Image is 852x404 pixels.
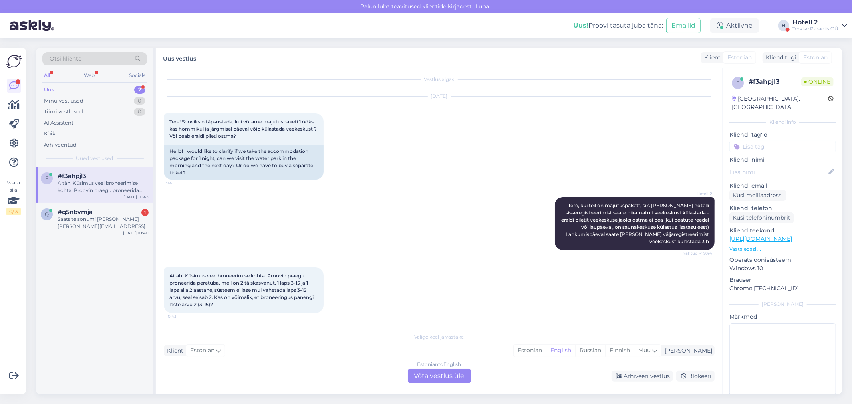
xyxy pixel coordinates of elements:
[169,119,318,139] span: Tere! Sooviksin täpsustada, kui võtame majutuspaketi 1 ööks, kas hommikul ja järgmisel päeval või...
[729,313,836,321] p: Märkmed
[417,361,461,368] div: Estonian to English
[123,230,149,236] div: [DATE] 10:40
[164,347,183,355] div: Klient
[605,345,634,356] div: Finnish
[730,168,827,176] input: Lisa nimi
[141,209,149,216] div: 1
[638,347,651,354] span: Muu
[736,80,739,86] span: f
[801,77,834,86] span: Online
[729,284,836,293] p: Chrome [TECHNICAL_ID]
[50,55,81,63] span: Otsi kliente
[83,70,97,81] div: Web
[44,130,56,138] div: Kõik
[729,212,794,223] div: Küsi telefoninumbrit
[169,273,315,307] span: Aitäh! Küsimus veel broneerimise kohta. Proovin praegu proneerida peretuba, meil on 2 täiskasvanu...
[42,70,52,81] div: All
[792,26,838,32] div: Tervise Paradiis OÜ
[134,97,145,105] div: 0
[164,145,324,180] div: Hello! I would like to clarify if we take the accommodation package for 1 night, can we visit the...
[573,22,588,29] b: Uus!
[682,250,712,256] span: Nähtud ✓ 9:44
[44,97,83,105] div: Minu vestlused
[58,172,86,180] span: #f3ahpjl3
[682,191,712,197] span: Hotell 2
[729,119,836,126] div: Kliendi info
[701,53,721,62] div: Klient
[473,3,492,10] span: Luba
[134,108,145,116] div: 0
[166,180,196,186] span: 9:41
[749,77,801,87] div: # f3ahpjl3
[729,301,836,308] div: [PERSON_NAME]
[676,371,715,382] div: Blokeeri
[729,264,836,273] p: Windows 10
[58,180,149,194] div: Aitäh! Küsimus veel broneerimise kohta. Proovin praegu proneerida peretuba, meil on 2 täiskasvanu...
[666,18,701,33] button: Emailid
[575,345,605,356] div: Russian
[58,208,93,216] span: #q5nbvmja
[6,54,22,69] img: Askly Logo
[729,190,786,201] div: Küsi meiliaadressi
[76,155,113,162] span: Uued vestlused
[729,276,836,284] p: Brauser
[127,70,147,81] div: Socials
[729,182,836,190] p: Kliendi email
[727,53,752,62] span: Estonian
[561,202,710,244] span: Tere, kui teil on majutuspakett, siis [PERSON_NAME] hotelli sisseregistreerimist saate piiramatul...
[134,86,145,94] div: 2
[803,53,828,62] span: Estonian
[778,20,789,31] div: H
[729,204,836,212] p: Kliendi telefon
[44,119,73,127] div: AI Assistent
[729,246,836,253] p: Vaata edasi ...
[729,156,836,164] p: Kliendi nimi
[710,18,759,33] div: Aktiivne
[6,208,21,215] div: 0 / 3
[661,347,712,355] div: [PERSON_NAME]
[612,371,673,382] div: Arhiveeri vestlus
[44,141,77,149] div: Arhiveeritud
[45,211,49,217] span: q
[45,175,48,181] span: f
[163,52,196,63] label: Uus vestlus
[44,108,83,116] div: Tiimi vestlused
[729,256,836,264] p: Operatsioonisüsteem
[166,313,196,319] span: 10:43
[729,131,836,139] p: Kliendi tag'id
[514,345,546,356] div: Estonian
[44,86,54,94] div: Uus
[6,179,21,215] div: Vaata siia
[123,194,149,200] div: [DATE] 10:43
[164,333,715,341] div: Valige keel ja vastake
[763,53,796,62] div: Klienditugi
[164,93,715,100] div: [DATE]
[58,216,149,230] div: Saatsite sõnumi [PERSON_NAME] [PERSON_NAME][EMAIL_ADDRESS][DOMAIN_NAME] - kahjuiks ma ei näe sell...
[546,345,575,356] div: English
[729,141,836,152] input: Lisa tag
[729,235,792,242] a: [URL][DOMAIN_NAME]
[573,21,663,30] div: Proovi tasuta juba täna:
[732,95,828,111] div: [GEOGRAPHIC_DATA], [GEOGRAPHIC_DATA]
[164,76,715,83] div: Vestlus algas
[408,369,471,383] div: Võta vestlus üle
[190,346,214,355] span: Estonian
[792,19,847,32] a: Hotell 2Tervise Paradiis OÜ
[729,226,836,235] p: Klienditeekond
[792,19,838,26] div: Hotell 2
